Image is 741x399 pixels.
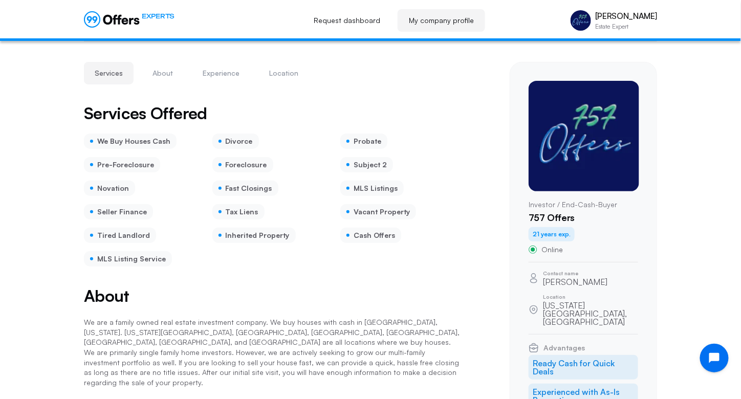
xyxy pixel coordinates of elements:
[302,9,391,32] a: Request dashboard
[212,157,273,172] div: Foreclosure
[258,62,309,84] button: Location
[543,301,638,326] p: [US_STATE][GEOGRAPHIC_DATA], [GEOGRAPHIC_DATA]
[541,246,563,253] span: Online
[84,62,134,84] button: Services
[142,62,184,84] button: About
[84,251,172,267] div: MLS Listing Service
[529,81,639,191] img: Vincent Talerico
[340,134,387,149] div: Probate
[529,355,638,380] li: Ready Cash for Quick Deals
[529,212,638,224] h1: 757 Offers
[84,134,177,149] div: We Buy Houses Cash
[595,24,657,30] p: Estate Expert
[340,204,416,219] div: Vacant Property
[543,278,607,286] p: [PERSON_NAME]
[84,287,461,305] h2: About
[543,271,607,276] p: Contact name
[212,134,259,149] div: Divorce
[142,11,175,21] span: EXPERTS
[529,199,638,210] p: Investor / End-Cash-Buyer
[340,157,393,172] div: Subject 2
[398,9,485,32] a: My company profile
[543,294,638,299] p: Location
[212,181,278,196] div: Fast Closings
[84,228,156,243] div: Tired Landlord
[571,10,591,31] img: Vincent Talerico
[84,105,207,121] h2: Services Offered
[340,181,404,196] div: MLS Listings
[340,228,401,243] div: Cash Offers
[84,317,461,387] p: We are a family owned real estate investment company. We buy houses with cash in [GEOGRAPHIC_DATA...
[212,228,296,243] div: Inherited Property
[212,204,265,219] div: Tax Liens
[84,157,160,172] div: Pre-Foreclosure
[84,11,175,28] a: EXPERTS
[84,204,153,219] div: Seller Finance
[543,344,585,351] span: Advantages
[192,62,250,84] button: Experience
[84,181,135,196] div: Novation
[595,11,657,21] p: [PERSON_NAME]
[529,227,575,241] div: 21 years exp.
